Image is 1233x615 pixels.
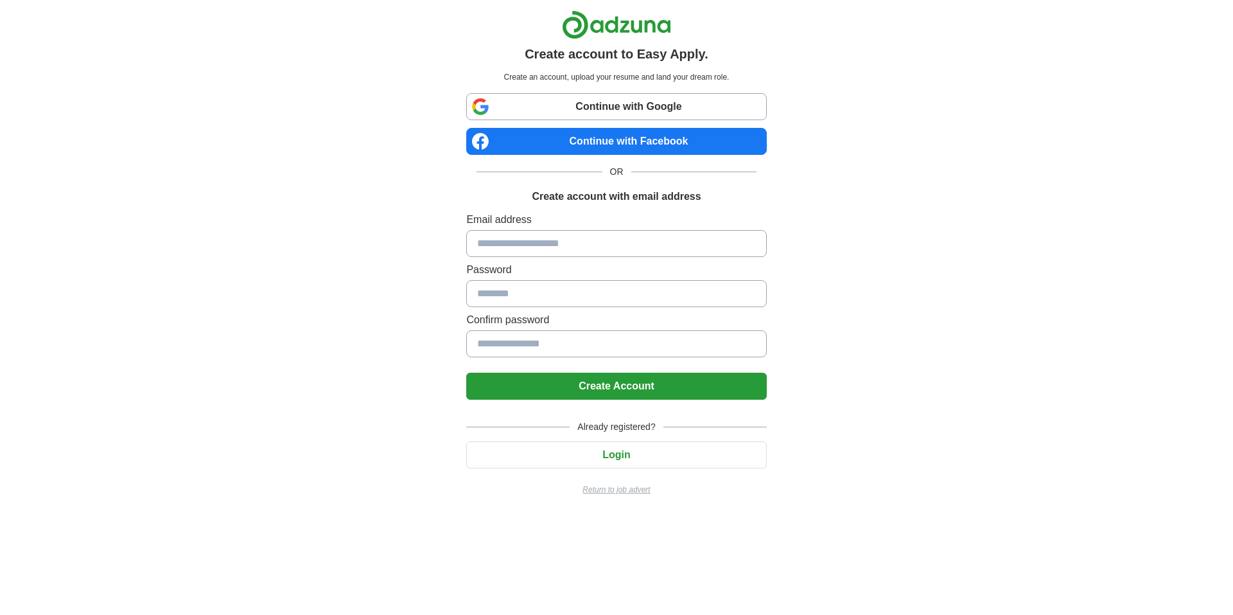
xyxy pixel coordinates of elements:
[532,189,701,204] h1: Create account with email address
[602,165,631,179] span: OR
[466,312,766,328] label: Confirm password
[466,484,766,495] a: Return to job advert
[469,71,764,83] p: Create an account, upload your resume and land your dream role.
[466,128,766,155] a: Continue with Facebook
[466,212,766,227] label: Email address
[466,441,766,468] button: Login
[562,10,671,39] img: Adzuna logo
[466,262,766,278] label: Password
[466,373,766,400] button: Create Account
[466,93,766,120] a: Continue with Google
[570,420,663,434] span: Already registered?
[466,449,766,460] a: Login
[525,44,708,64] h1: Create account to Easy Apply.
